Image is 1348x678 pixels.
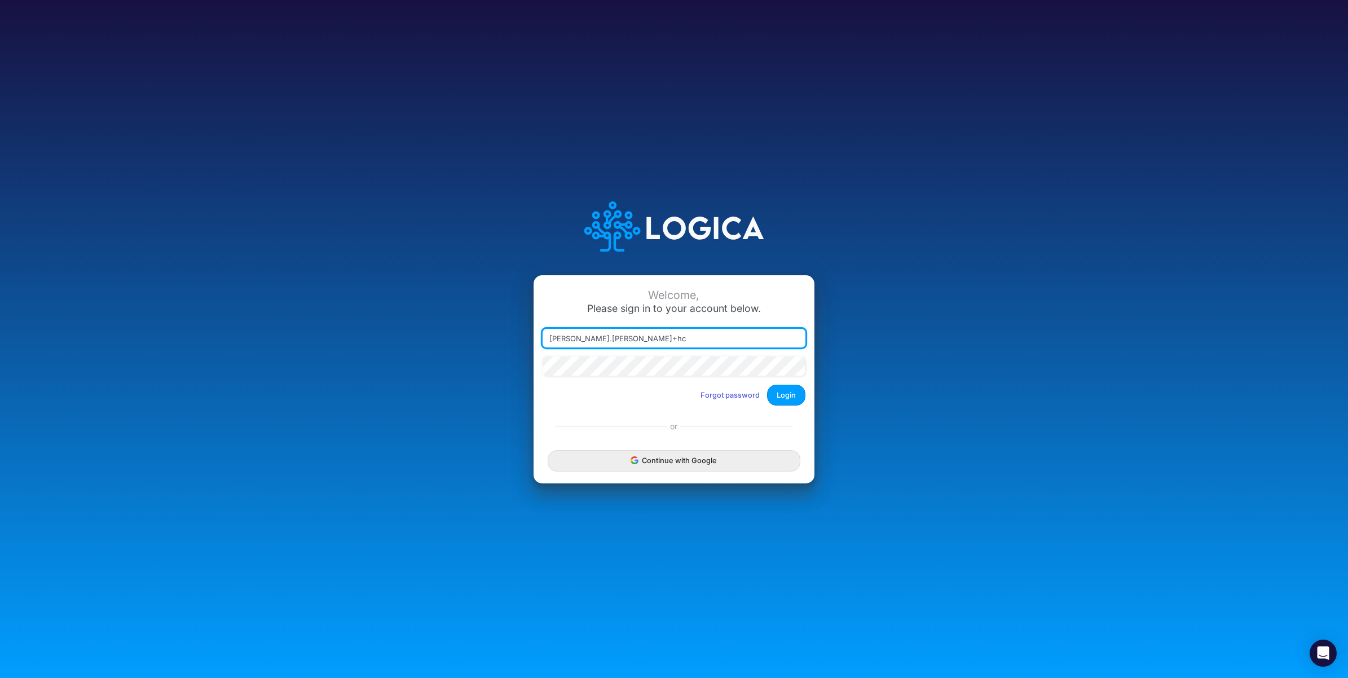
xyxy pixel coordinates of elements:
input: Email [543,329,805,348]
span: Please sign in to your account below. [587,302,761,314]
button: Login [767,385,805,406]
button: Continue with Google [548,450,800,471]
div: Welcome, [543,289,805,302]
div: Open Intercom Messenger [1310,640,1337,667]
button: Forgot password [693,386,767,404]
